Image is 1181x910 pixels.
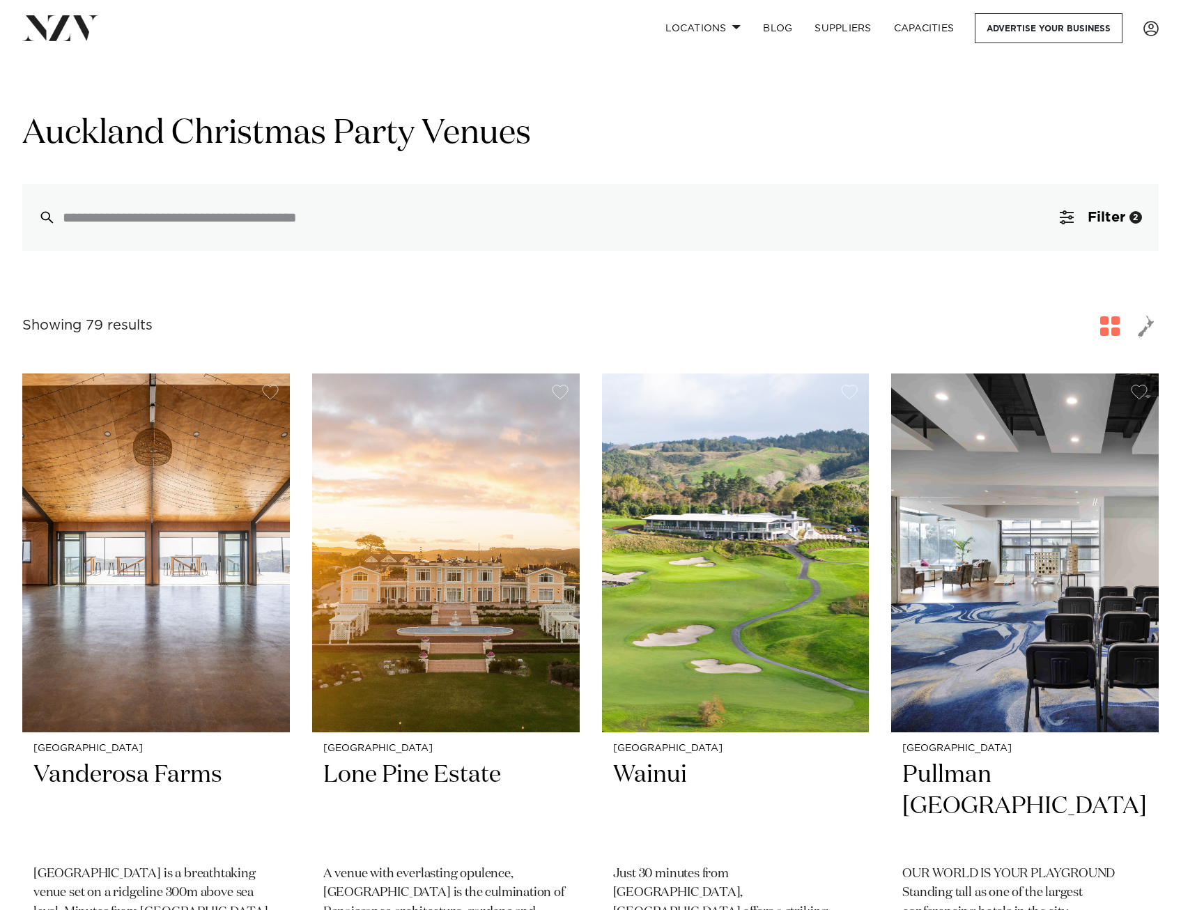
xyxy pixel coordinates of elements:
small: [GEOGRAPHIC_DATA] [902,743,1148,754]
a: Locations [654,13,752,43]
small: [GEOGRAPHIC_DATA] [323,743,569,754]
small: [GEOGRAPHIC_DATA] [33,743,279,754]
h2: Vanderosa Farms [33,759,279,854]
a: Advertise your business [975,13,1122,43]
img: nzv-logo.png [22,15,98,40]
h2: Wainui [613,759,858,854]
h1: Auckland Christmas Party Venues [22,112,1159,156]
h2: Pullman [GEOGRAPHIC_DATA] [902,759,1148,854]
div: 2 [1129,211,1142,224]
small: [GEOGRAPHIC_DATA] [613,743,858,754]
div: Showing 79 results [22,315,153,337]
a: BLOG [752,13,803,43]
span: Filter [1088,210,1125,224]
a: Capacities [883,13,966,43]
h2: Lone Pine Estate [323,759,569,854]
a: SUPPLIERS [803,13,882,43]
button: Filter2 [1043,184,1159,251]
